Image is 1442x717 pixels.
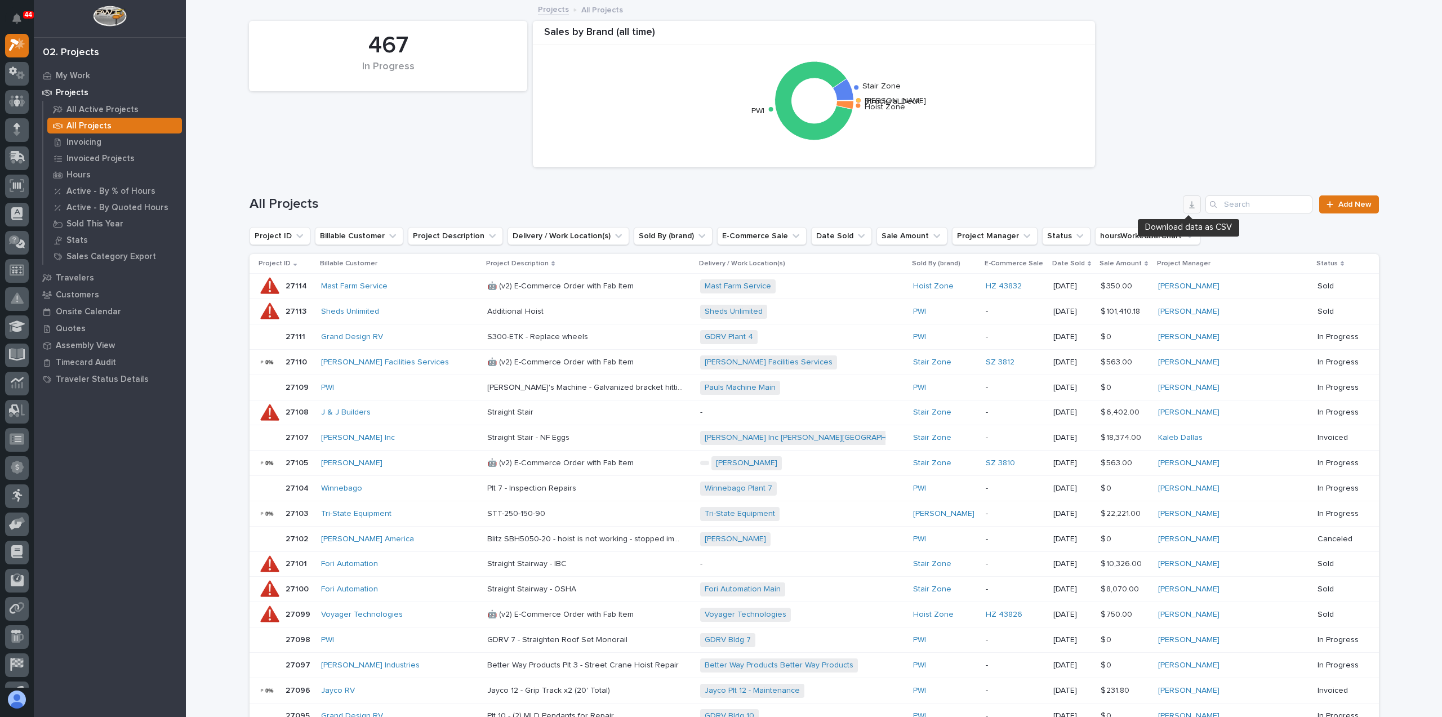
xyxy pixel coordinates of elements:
[1318,307,1361,317] p: Sold
[705,433,920,443] a: [PERSON_NAME] Inc [PERSON_NAME][GEOGRAPHIC_DATA]
[986,585,1044,594] p: -
[487,684,612,696] p: Jayco 12 - Grip Track x2 (20' Total)
[1101,381,1114,393] p: $ 0
[1318,585,1361,594] p: Sold
[913,433,951,443] a: Stair Zone
[705,610,786,620] a: Voyager Technologies
[705,535,766,544] a: [PERSON_NAME]
[1158,635,1220,645] a: [PERSON_NAME]
[1053,383,1092,393] p: [DATE]
[1053,610,1092,620] p: [DATE]
[56,324,86,334] p: Quotes
[321,458,382,468] a: [PERSON_NAME]
[1158,433,1203,443] a: Kaleb Dallas
[321,332,383,342] a: Grand Design RV
[705,635,751,645] a: GDRV Bldg 7
[286,633,313,645] p: 27098
[1318,282,1361,291] p: Sold
[913,585,951,594] a: Stair Zone
[913,332,926,342] a: PWI
[865,97,926,105] text: [PERSON_NAME]
[43,167,186,182] a: Hours
[268,61,508,84] div: In Progress
[986,686,1044,696] p: -
[705,686,800,696] a: Jayco Plt 12 - Maintenance
[43,183,186,199] a: Active - By % of Hours
[1158,282,1220,291] a: [PERSON_NAME]
[487,482,578,493] p: Plt 7 - Inspection Repairs
[34,269,186,286] a: Travelers
[716,458,777,468] a: [PERSON_NAME]
[811,227,872,245] button: Date Sold
[1101,658,1114,670] p: $ 0
[862,82,901,90] text: Stair Zone
[25,11,32,19] p: 44
[705,484,772,493] a: Winnebago Plant 7
[321,509,391,519] a: Tri-State Equipment
[56,71,90,81] p: My Work
[986,408,1044,417] p: -
[865,97,920,105] text: Structural Deck
[986,458,1015,468] a: SZ 3810
[43,118,186,133] a: All Projects
[1158,358,1220,367] a: [PERSON_NAME]
[1318,686,1361,696] p: Invoiced
[250,627,1379,653] tr: 2709827098 PWI GDRV 7 - Straighten Roof Set MonorailGDRV 7 - Straighten Roof Set Monorail GDRV Bl...
[1158,509,1220,519] a: [PERSON_NAME]
[487,557,569,569] p: Straight Stairway - IBC
[321,307,379,317] a: Sheds Unlimited
[705,509,775,519] a: Tri-State Equipment
[1318,610,1361,620] p: Sold
[487,507,548,519] p: STT-250-150-90
[1053,635,1092,645] p: [DATE]
[43,47,99,59] div: 02. Projects
[705,585,781,594] a: Fori Automation Main
[1053,408,1092,417] p: [DATE]
[286,330,308,342] p: 27111
[700,408,897,417] p: -
[876,227,947,245] button: Sale Amount
[66,219,123,229] p: Sold This Year
[286,431,311,443] p: 27107
[1158,535,1220,544] a: [PERSON_NAME]
[1318,383,1361,393] p: In Progress
[321,559,378,569] a: Fori Automation
[250,324,1379,350] tr: 2711127111 Grand Design RV S300-ETK - Replace wheelsS300-ETK - Replace wheels GDRV Plant 4 PWI -[...
[56,358,116,368] p: Timecard Audit
[66,203,168,213] p: Active - By Quoted Hours
[1101,557,1144,569] p: $ 10,326.00
[1101,279,1134,291] p: $ 350.00
[986,559,1044,569] p: -
[912,257,960,270] p: Sold By (brand)
[913,358,951,367] a: Stair Zone
[751,108,764,115] text: PWI
[986,358,1014,367] a: SZ 3812
[1318,332,1361,342] p: In Progress
[1101,684,1132,696] p: $ 231.80
[1338,201,1372,208] span: Add New
[985,257,1043,270] p: E-Commerce Sale
[250,274,1379,299] tr: 2711427114 Mast Farm Service 🤖 (v2) E-Commerce Order with Fab Item🤖 (v2) E-Commerce Order with Fa...
[250,375,1379,400] tr: 2710927109 PWI [PERSON_NAME]'s Machine - Galvanized bracket hitting east side end stop[PERSON_NAM...
[286,355,309,367] p: 27110
[1053,661,1092,670] p: [DATE]
[1101,507,1143,519] p: $ 22,221.00
[56,307,121,317] p: Onsite Calendar
[66,105,139,115] p: All Active Projects
[1318,509,1361,519] p: In Progress
[913,484,926,493] a: PWI
[1053,433,1092,443] p: [DATE]
[913,458,951,468] a: Stair Zone
[286,482,311,493] p: 27104
[487,381,687,393] p: Paul's Machine - Galvanized bracket hitting east side end stop
[286,684,313,696] p: 27096
[250,425,1379,451] tr: 2710727107 [PERSON_NAME] Inc Straight Stair - NF EggsStraight Stair - NF Eggs [PERSON_NAME] Inc [...
[1101,582,1141,594] p: $ 8,070.00
[986,535,1044,544] p: -
[1318,484,1361,493] p: In Progress
[286,557,309,569] p: 27101
[1101,355,1134,367] p: $ 563.00
[286,532,310,544] p: 27102
[1318,661,1361,670] p: In Progress
[286,658,313,670] p: 27097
